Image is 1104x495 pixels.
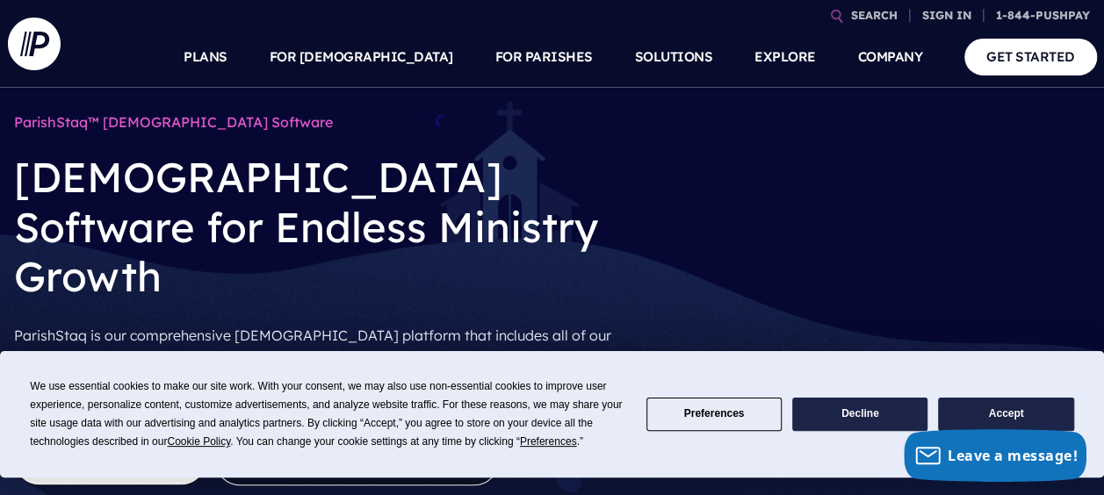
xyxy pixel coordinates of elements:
button: Preferences [646,398,782,432]
a: EXPLORE [754,26,816,88]
a: FOR PARISHES [495,26,593,88]
a: PLANS [184,26,227,88]
p: ParishStaq is our comprehensive [DEMOGRAPHIC_DATA] platform that includes all of our products— , ... [14,316,630,405]
a: COMPANY [858,26,923,88]
h1: ParishStaq™ [DEMOGRAPHIC_DATA] Software [14,105,630,139]
a: GET STARTED [964,39,1097,75]
a: FOR [DEMOGRAPHIC_DATA] [270,26,453,88]
span: Preferences [520,435,577,448]
div: We use essential cookies to make our site work. With your consent, we may also use non-essential ... [30,377,624,451]
button: Decline [792,398,927,432]
span: Cookie Policy [167,435,230,448]
h2: [DEMOGRAPHIC_DATA] Software for Endless Ministry Growth [14,139,630,315]
button: Accept [938,398,1073,432]
a: SOLUTIONS [635,26,713,88]
button: Leave a message! [904,429,1086,482]
span: Leave a message! [948,446,1078,465]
